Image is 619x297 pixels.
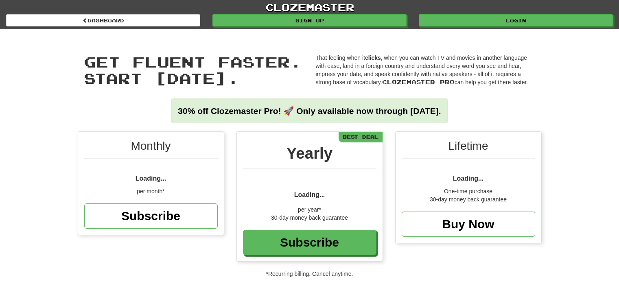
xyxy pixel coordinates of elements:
div: per year* [243,205,376,214]
span: Loading... [294,191,325,198]
div: Yearly [243,142,376,169]
a: Dashboard [6,14,200,26]
div: per month* [84,187,218,195]
a: Sign up [212,14,407,26]
div: Best Deal [339,132,383,142]
div: Monthly [84,138,218,159]
div: 30-day money back guarantee [402,195,535,203]
a: Login [419,14,613,26]
span: Get fluent faster. Start [DATE]. [84,53,302,87]
a: Subscribe [243,230,376,255]
span: Clozemaster Pro [382,79,455,85]
strong: clicks [365,55,381,61]
strong: 30% off Clozemaster Pro! 🚀 Only available now through [DATE]. [178,106,441,116]
p: That feeling when it , when you can watch TV and movies in another language with ease, land in a ... [316,54,536,86]
span: Loading... [453,175,484,182]
span: Loading... [136,175,166,182]
a: Subscribe [84,203,218,229]
div: Lifetime [402,138,535,159]
div: 30-day money back guarantee [243,214,376,222]
a: Buy Now [402,212,535,237]
div: One-time purchase [402,187,535,195]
